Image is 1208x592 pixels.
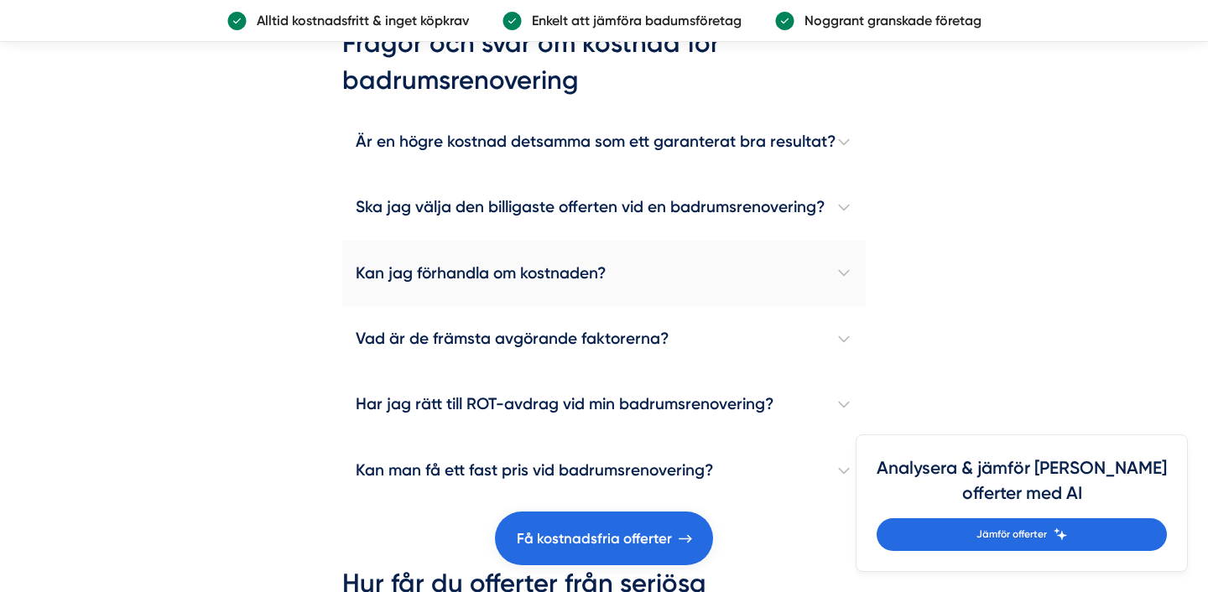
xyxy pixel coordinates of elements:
[794,10,981,31] p: Noggrant granskade företag
[247,10,469,31] p: Alltid kostnadsfritt & inget köpkrav
[517,527,672,550] span: Få kostnadsfria offerter
[877,518,1167,551] a: Jämför offerter
[495,512,713,565] a: Få kostnadsfria offerter
[342,25,866,109] h2: Frågor och svar om kostnad för badrumsrenovering
[877,455,1167,518] h4: Analysera & jämför [PERSON_NAME] offerter med AI
[976,527,1047,543] span: Jämför offerter
[522,10,742,31] p: Enkelt att jämföra badumsföretag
